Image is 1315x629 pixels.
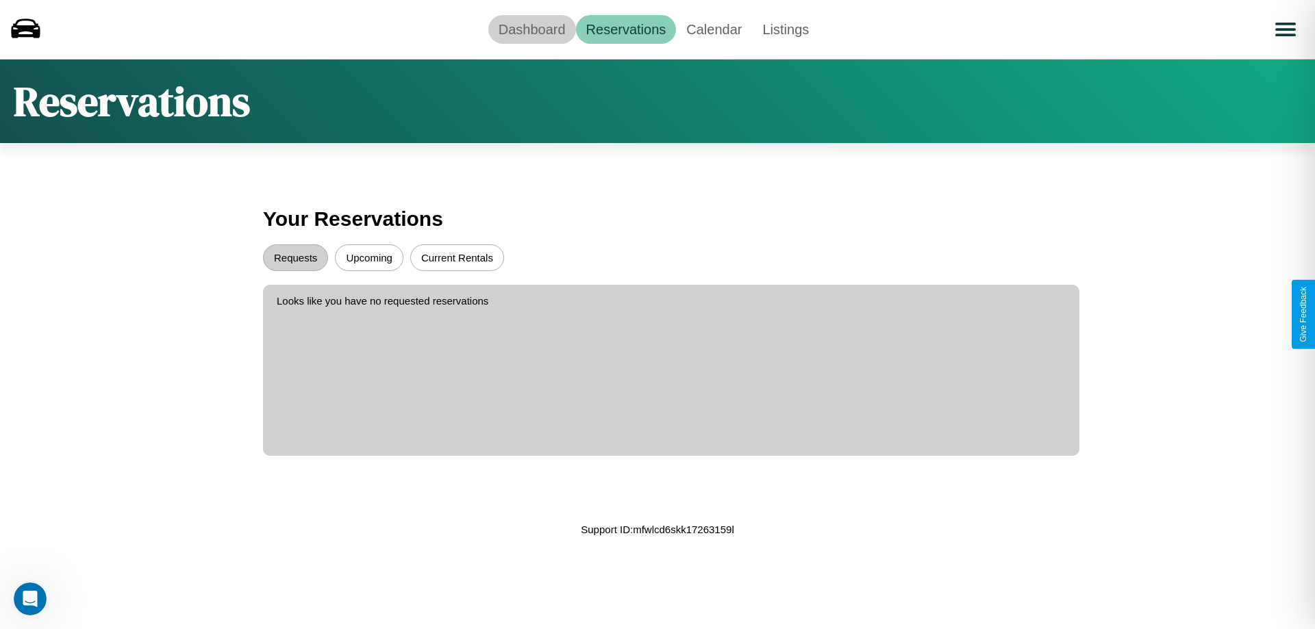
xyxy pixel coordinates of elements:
[263,201,1052,238] h3: Your Reservations
[277,292,1066,310] p: Looks like you have no requested reservations
[576,15,677,44] a: Reservations
[1299,287,1308,342] div: Give Feedback
[335,244,403,271] button: Upcoming
[14,73,250,129] h1: Reservations
[263,244,328,271] button: Requests
[14,582,47,615] iframe: Intercom live chat
[752,15,819,44] a: Listings
[676,15,752,44] a: Calendar
[410,244,504,271] button: Current Rentals
[581,520,734,539] p: Support ID: mfwlcd6skk17263159l
[488,15,576,44] a: Dashboard
[1266,10,1305,49] button: Open menu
